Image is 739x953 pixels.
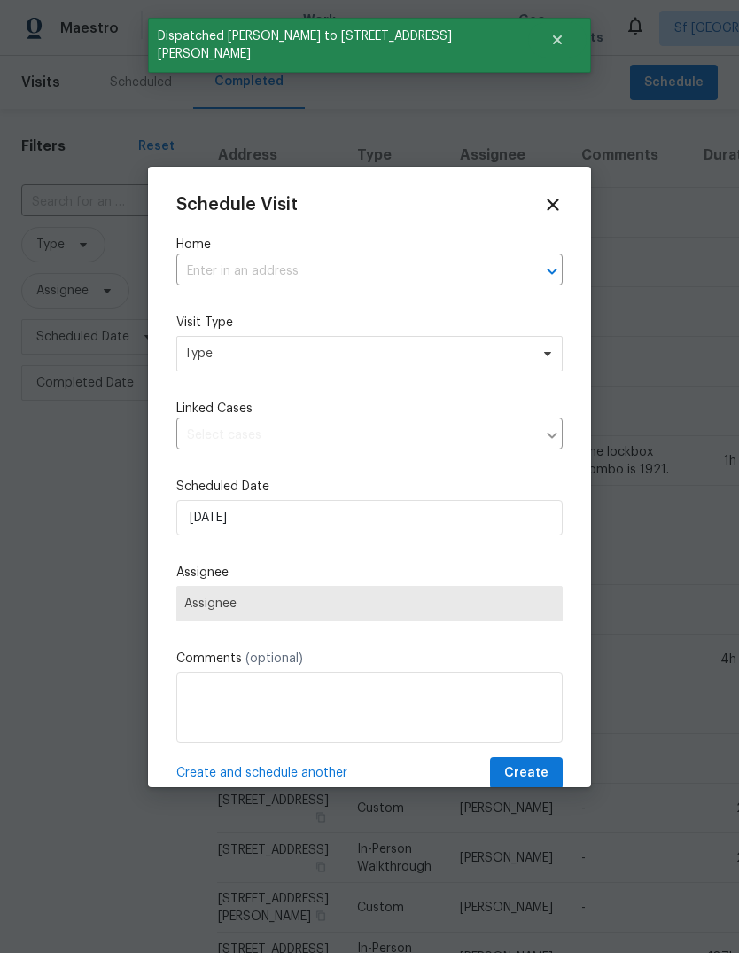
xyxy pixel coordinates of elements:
span: (optional) [245,652,303,665]
input: Enter in an address [176,258,513,285]
label: Scheduled Date [176,478,563,496]
span: Close [543,195,563,215]
input: M/D/YYYY [176,500,563,535]
span: Dispatched [PERSON_NAME] to [STREET_ADDRESS][PERSON_NAME] [148,18,528,73]
label: Assignee [176,564,563,582]
input: Select cases [176,422,536,449]
span: Type [184,345,529,363]
label: Visit Type [176,314,563,332]
button: Open [540,259,564,284]
span: Create and schedule another [176,764,347,782]
button: Create [490,757,563,790]
span: Assignee [184,597,555,611]
label: Home [176,236,563,254]
span: Schedule Visit [176,196,298,214]
span: Create [504,762,548,785]
span: Linked Cases [176,400,253,418]
label: Comments [176,650,563,668]
button: Close [528,22,587,58]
